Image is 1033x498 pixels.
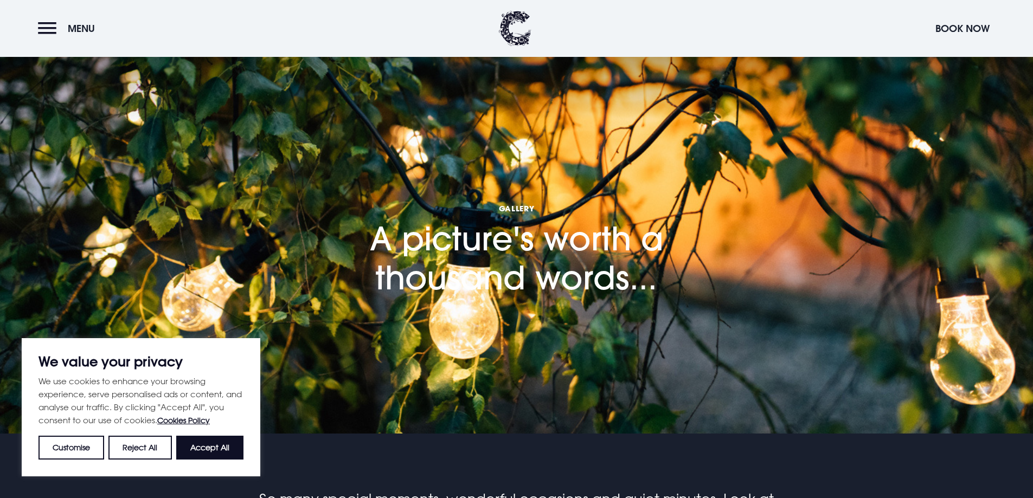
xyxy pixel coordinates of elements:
a: Cookies Policy [157,416,210,425]
p: We value your privacy [39,355,243,368]
button: Customise [39,436,104,460]
h1: A picture's worth a thousand words... [300,142,734,297]
button: Reject All [108,436,171,460]
button: Book Now [930,17,995,40]
span: Gallery [300,203,734,214]
img: Clandeboye Lodge [499,11,531,46]
button: Menu [38,17,100,40]
div: We value your privacy [22,338,260,476]
span: Menu [68,22,95,35]
button: Accept All [176,436,243,460]
p: We use cookies to enhance your browsing experience, serve personalised ads or content, and analys... [39,374,243,427]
